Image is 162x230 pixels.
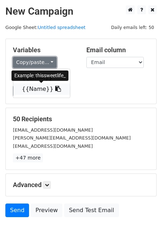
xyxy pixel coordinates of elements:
h5: 50 Recipients [13,115,149,123]
a: Untitled spreadsheet [38,25,85,30]
small: [EMAIL_ADDRESS][DOMAIN_NAME] [13,143,93,149]
a: Send [5,204,29,217]
iframe: Chat Widget [126,196,162,230]
small: [EMAIL_ADDRESS][DOMAIN_NAME] [13,127,93,133]
a: Daily emails left: 50 [109,25,157,30]
a: Preview [31,204,62,217]
a: {{Name}} [13,83,70,95]
small: Google Sheet: [5,25,86,30]
h5: Variables [13,46,76,54]
small: [PERSON_NAME][EMAIL_ADDRESS][DOMAIN_NAME] [13,135,131,141]
a: +47 more [13,153,43,162]
div: Example: thissweetlife_ [11,70,68,81]
a: Send Test Email [64,204,119,217]
h2: New Campaign [5,5,157,18]
span: Daily emails left: 50 [109,24,157,31]
h5: Advanced [13,181,149,189]
h5: Email column [86,46,149,54]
